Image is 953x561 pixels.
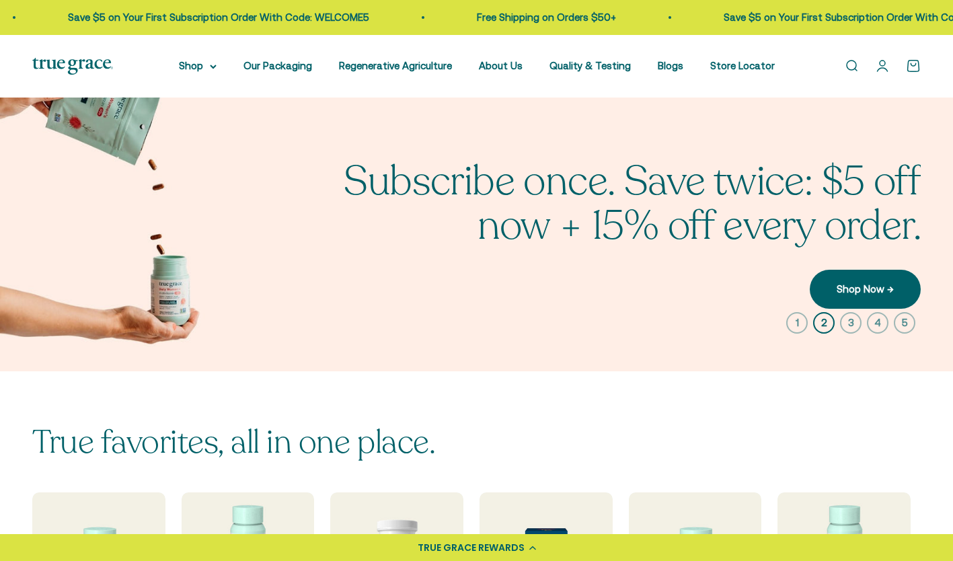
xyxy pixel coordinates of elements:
button: 2 [813,312,835,334]
a: Quality & Testing [549,60,631,71]
a: Our Packaging [243,60,312,71]
button: 5 [894,312,915,334]
button: 1 [786,312,808,334]
div: TRUE GRACE REWARDS [418,541,525,555]
a: Blogs [658,60,683,71]
button: 4 [867,312,888,334]
split-lines: True favorites, all in one place. [32,420,435,464]
a: Regenerative Agriculture [339,60,452,71]
a: Shop Now → [810,270,921,309]
summary: Shop [179,58,217,74]
a: Store Locator [710,60,775,71]
a: Free Shipping on Orders $50+ [474,11,613,23]
p: Save $5 on Your First Subscription Order With Code: WELCOME5 [65,9,367,26]
split-lines: Subscribe once. Save twice: $5 off now + 15% off every order. [344,154,921,254]
button: 3 [840,312,862,334]
a: About Us [479,60,523,71]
